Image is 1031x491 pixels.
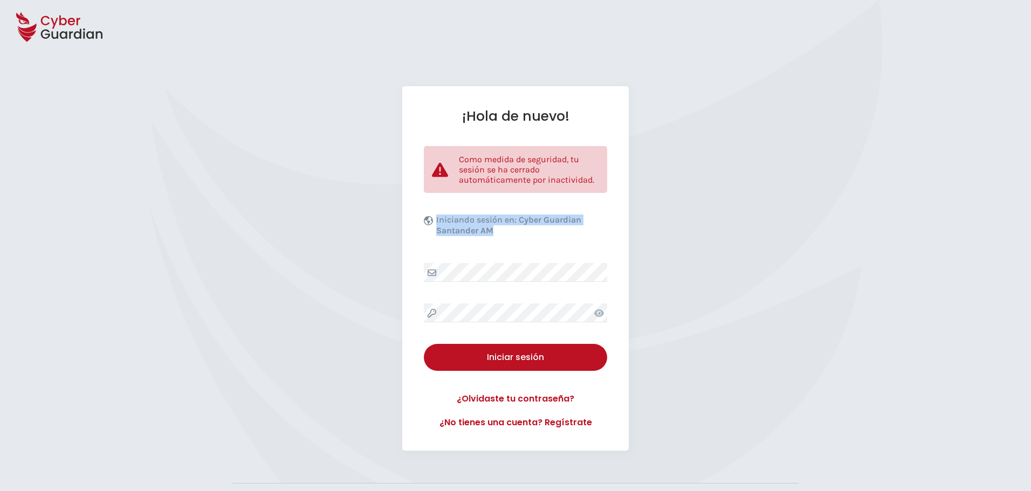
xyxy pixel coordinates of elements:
a: ¿Olvidaste tu contraseña? [424,392,607,405]
p: Como medida de seguridad, tu sesión se ha cerrado automáticamente por inactividad. [459,154,599,185]
h1: ¡Hola de nuevo! [424,108,607,125]
button: Iniciar sesión [424,344,607,371]
b: Cyber Guardian Santander AM [436,215,581,236]
p: Iniciando sesión en: [436,215,604,241]
div: Iniciar sesión [432,351,599,364]
a: ¿No tienes una cuenta? Regístrate [424,416,607,429]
